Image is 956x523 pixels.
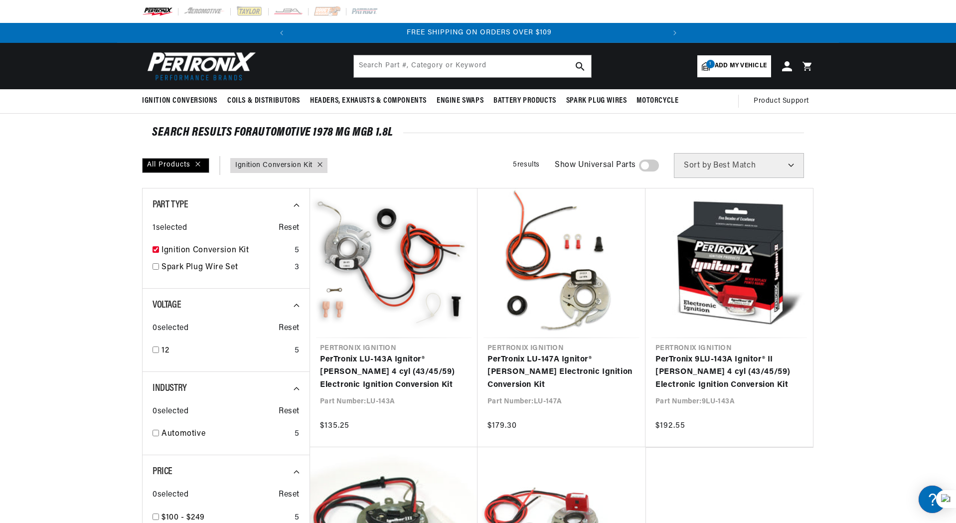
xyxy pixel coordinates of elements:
a: Shipping FAQs [10,167,189,182]
button: Translation missing: en.sections.announcements.next_announcement [665,23,685,43]
span: Product Support [754,96,809,107]
summary: Headers, Exhausts & Components [305,89,432,113]
a: Ignition Conversion Kit [235,160,313,171]
a: POWERED BY ENCHANT [137,287,192,297]
summary: Product Support [754,89,814,113]
div: JBA Performance Exhaust [10,110,189,120]
button: search button [569,55,591,77]
span: Price [153,467,172,477]
a: FAQs [10,126,189,142]
span: $100 - $249 [161,514,205,522]
a: Payment, Pricing, and Promotions FAQ [10,249,189,265]
div: 5 [295,428,300,441]
a: Spark Plug Wire Set [161,261,291,274]
a: PerTronix LU-147A Ignitor® [PERSON_NAME] Electronic Ignition Conversion Kit [487,353,636,392]
span: Add my vehicle [715,61,767,71]
div: 3 [295,261,300,274]
span: Voltage [153,300,181,310]
span: Headers, Exhausts & Components [310,96,427,106]
span: Reset [279,322,300,335]
div: Shipping [10,152,189,161]
a: Ignition Conversion Kit [161,244,291,257]
span: Spark Plug Wires [566,96,627,106]
span: Battery Products [493,96,556,106]
a: 12 [161,345,291,357]
div: Ignition Products [10,69,189,79]
span: 0 selected [153,405,188,418]
a: FAQ [10,85,189,100]
div: Payment, Pricing, and Promotions [10,234,189,243]
span: 1 [706,60,715,68]
span: Reset [279,405,300,418]
summary: Engine Swaps [432,89,488,113]
span: Sort by [684,162,711,170]
div: Orders [10,192,189,202]
button: Contact Us [10,267,189,284]
span: 1 selected [153,222,187,235]
span: Coils & Distributors [227,96,300,106]
div: All Products [142,158,209,173]
span: Show Universal Parts [555,159,636,172]
span: FREE SHIPPING ON ORDERS OVER $109 [407,29,552,36]
div: Announcement [293,27,666,38]
a: 1Add my vehicle [697,55,771,77]
summary: Motorcycle [632,89,683,113]
summary: Coils & Distributors [222,89,305,113]
summary: Battery Products [488,89,561,113]
span: Engine Swaps [437,96,483,106]
div: 5 [295,244,300,257]
summary: Ignition Conversions [142,89,222,113]
div: 2 of 2 [293,27,666,38]
input: Search Part #, Category or Keyword [354,55,591,77]
div: SEARCH RESULTS FOR Automotive 1978 MG MGB 1.8L [152,128,804,138]
span: 5 results [513,161,540,169]
span: Industry [153,383,187,393]
a: PerTronix LU-143A Ignitor® [PERSON_NAME] 4 cyl (43/45/59) Electronic Ignition Conversion Kit [320,353,468,392]
a: PerTronix 9LU-143A Ignitor® II [PERSON_NAME] 4 cyl (43/45/59) Electronic Ignition Conversion Kit [655,353,803,392]
summary: Spark Plug Wires [561,89,632,113]
span: Reset [279,222,300,235]
a: Orders FAQ [10,208,189,223]
div: 5 [295,345,300,357]
span: Part Type [153,200,188,210]
span: 0 selected [153,489,188,502]
button: Translation missing: en.sections.announcements.previous_announcement [272,23,292,43]
select: Sort by [674,153,804,178]
img: Pertronix [142,49,257,83]
a: Automotive [161,428,291,441]
slideshow-component: Translation missing: en.sections.announcements.announcement_bar [117,23,839,43]
span: Ignition Conversions [142,96,217,106]
span: 0 selected [153,322,188,335]
span: Motorcycle [637,96,678,106]
span: Reset [279,489,300,502]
